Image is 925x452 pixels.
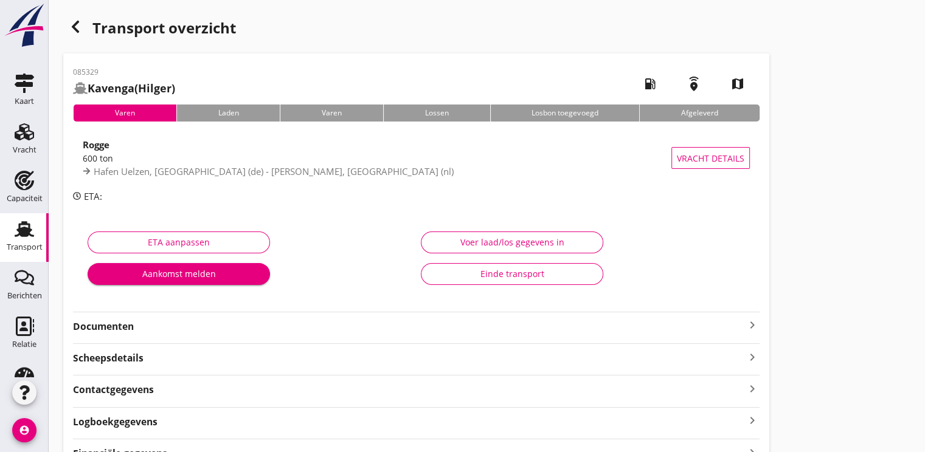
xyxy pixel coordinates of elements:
div: Varen [280,104,383,122]
i: keyboard_arrow_right [745,380,760,397]
strong: Kavenga [88,81,134,95]
i: map [721,67,755,101]
strong: Logboekgegevens [73,415,158,429]
i: local_gas_station [633,67,667,101]
h2: (Hilger) [73,80,175,97]
strong: Documenten [73,320,745,334]
div: Aankomst melden [97,267,260,280]
strong: Scheepsdetails [73,351,144,365]
div: Kaart [15,97,34,105]
div: Einde transport [431,267,593,280]
div: Laden [176,104,280,122]
span: ETA: [84,190,102,202]
a: Rogge600 tonHafen Uelzen, [GEOGRAPHIC_DATA] (de) - [PERSON_NAME], [GEOGRAPHIC_DATA] (nl)Vracht de... [73,131,760,185]
button: Aankomst melden [88,263,270,285]
p: 085329 [73,67,175,78]
button: Einde transport [421,263,603,285]
i: keyboard_arrow_right [745,318,760,332]
div: Losbon toegevoegd [490,104,640,122]
span: Hafen Uelzen, [GEOGRAPHIC_DATA] (de) - [PERSON_NAME], [GEOGRAPHIC_DATA] (nl) [94,165,454,177]
div: Transport overzicht [63,15,769,44]
div: 600 ton [83,152,671,165]
button: Voer laad/los gegevens in [421,231,603,253]
img: logo-small.a267ee39.svg [2,3,46,48]
i: keyboard_arrow_right [745,349,760,365]
button: ETA aanpassen [88,231,270,253]
i: account_circle [12,418,36,442]
div: ETA aanpassen [98,236,260,248]
div: Lossen [383,104,490,122]
div: Voer laad/los gegevens in [431,236,593,248]
div: Transport [7,243,43,251]
strong: Contactgegevens [73,383,154,397]
i: emergency_share [677,67,711,101]
span: Vracht details [677,152,744,165]
i: keyboard_arrow_right [745,413,760,429]
strong: Rogge [83,139,109,151]
div: Afgeleverd [639,104,760,122]
button: Vracht details [671,147,750,169]
div: Relatie [12,340,36,348]
div: Varen [73,104,176,122]
div: Berichten [7,292,42,300]
div: Capaciteit [7,194,43,202]
div: Vracht [13,146,36,154]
